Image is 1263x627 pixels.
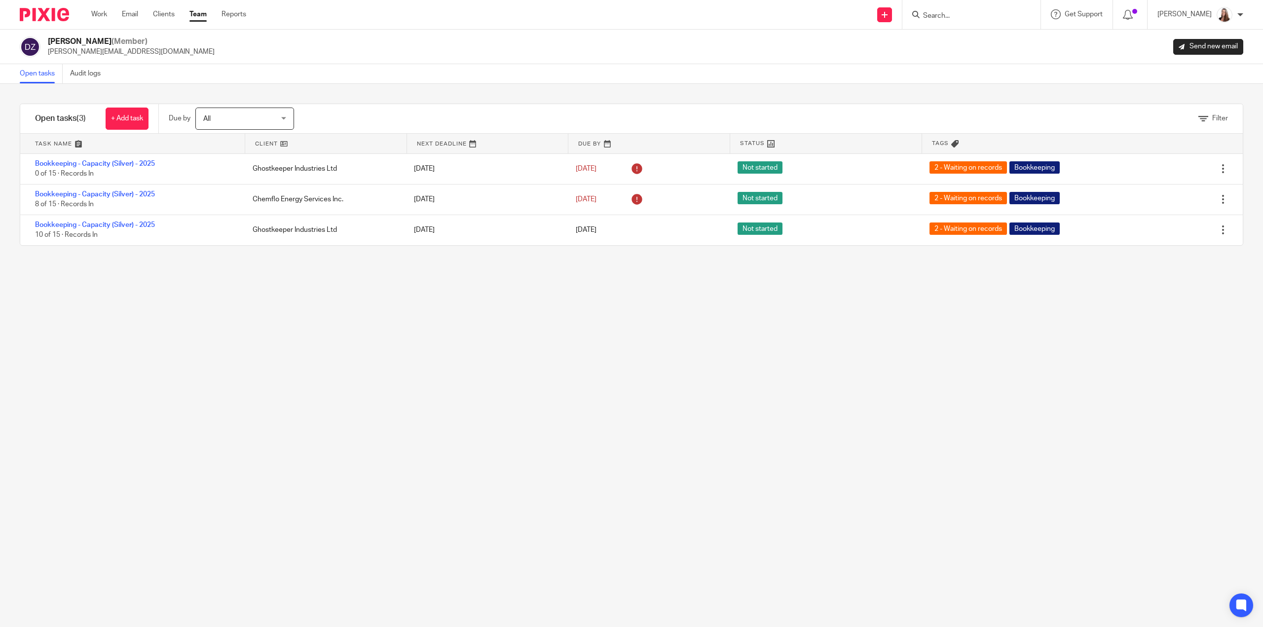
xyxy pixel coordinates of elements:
a: Bookkeeping - Capacity (Silver) - 2025 [35,191,155,198]
p: Due by [169,113,190,123]
h1: Open tasks [35,113,86,124]
span: Not started [738,222,782,235]
p: [PERSON_NAME] [1157,9,1212,19]
span: 0 of 15 · Records In [35,171,94,178]
a: Open tasks [20,64,63,83]
a: Work [91,9,107,19]
div: Ghostkeeper Industries Ltd [243,220,405,240]
a: Bookkeeping - Capacity (Silver) - 2025 [35,221,155,228]
span: Not started [738,192,782,204]
span: Bookkeeping [1009,192,1060,204]
span: All [203,115,211,122]
a: Reports [222,9,246,19]
span: Bookkeeping [1009,161,1060,174]
div: Chemflo Energy Services Inc. [243,189,405,209]
a: Team [189,9,207,19]
span: (Member) [111,37,148,45]
span: 10 of 15 · Records In [35,231,98,238]
span: (3) [76,114,86,122]
input: Search [922,12,1011,21]
span: Not started [738,161,782,174]
span: [DATE] [576,226,596,233]
span: [DATE] [576,196,596,203]
div: Ghostkeeper Industries Ltd [243,159,405,179]
span: Tags [932,139,949,148]
span: Filter [1212,115,1228,122]
div: [DATE] [404,189,566,209]
div: [DATE] [404,159,566,179]
span: 2 - Waiting on records [929,192,1007,204]
img: Larissa-headshot-cropped.jpg [1217,7,1232,23]
span: 2 - Waiting on records [929,161,1007,174]
span: Bookkeeping [1009,222,1060,235]
a: Send new email [1173,39,1243,55]
h2: [PERSON_NAME] [48,37,215,47]
img: svg%3E [20,37,40,57]
img: Pixie [20,8,69,21]
span: 2 - Waiting on records [929,222,1007,235]
a: + Add task [106,108,149,130]
span: Get Support [1065,11,1103,18]
p: [PERSON_NAME][EMAIL_ADDRESS][DOMAIN_NAME] [48,47,215,57]
a: Audit logs [70,64,108,83]
span: [DATE] [576,165,596,172]
span: Status [740,139,765,148]
a: Email [122,9,138,19]
span: 8 of 15 · Records In [35,201,94,208]
a: Clients [153,9,175,19]
div: [DATE] [404,220,566,240]
a: Bookkeeping - Capacity (Silver) - 2025 [35,160,155,167]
